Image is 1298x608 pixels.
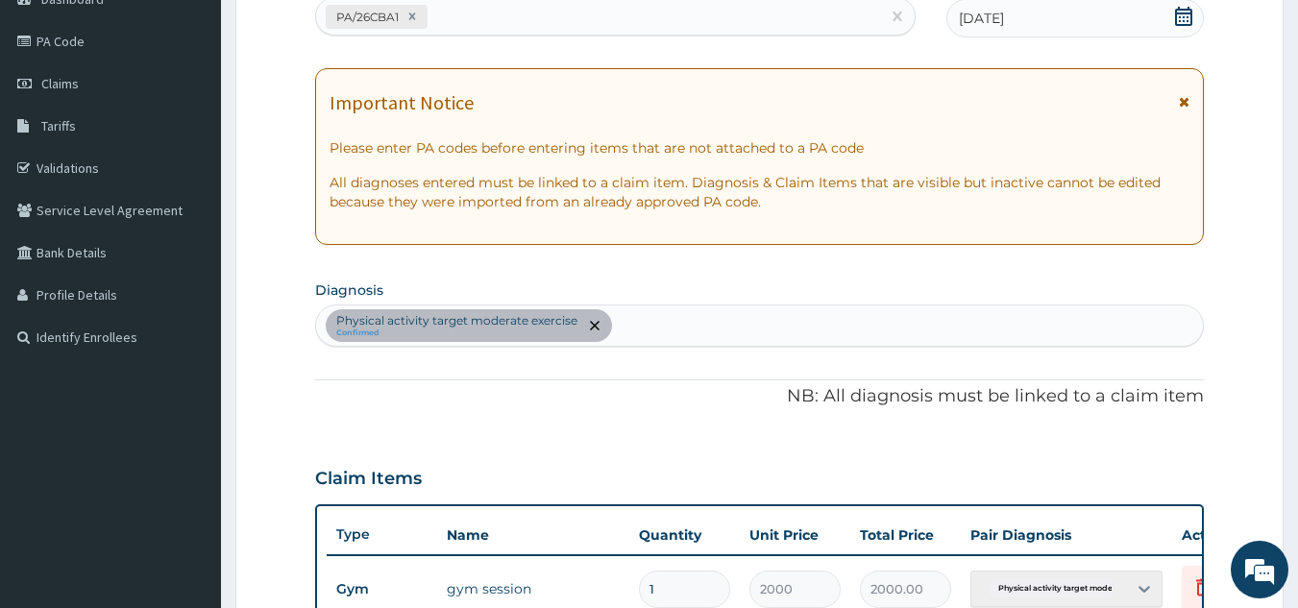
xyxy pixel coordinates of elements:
th: Unit Price [740,516,850,554]
img: d_794563401_company_1708531726252_794563401 [36,96,78,144]
label: Diagnosis [315,280,383,300]
span: Tariffs [41,117,76,134]
h3: Claim Items [315,469,422,490]
td: gym session [437,570,629,608]
p: NB: All diagnosis must be linked to a claim item [315,384,1205,409]
th: Type [327,517,437,552]
p: All diagnoses entered must be linked to a claim item. Diagnosis & Claim Items that are visible bu... [330,173,1190,211]
h1: Important Notice [330,92,474,113]
td: Gym [327,572,437,607]
span: Claims [41,75,79,92]
span: We're online! [111,182,265,376]
div: Chat with us now [100,108,323,133]
th: Actions [1172,516,1268,554]
span: [DATE] [959,9,1004,28]
th: Total Price [850,516,961,554]
th: Quantity [629,516,740,554]
div: Minimize live chat window [315,10,361,56]
th: Pair Diagnosis [961,516,1172,554]
textarea: Type your message and hit 'Enter' [10,404,366,472]
p: Please enter PA codes before entering items that are not attached to a PA code [330,138,1190,158]
div: PA/26CBA1 [331,6,402,28]
th: Name [437,516,629,554]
